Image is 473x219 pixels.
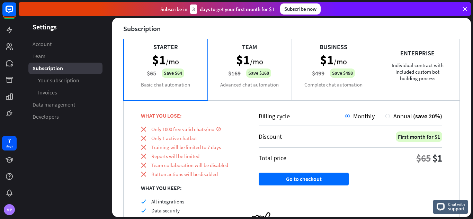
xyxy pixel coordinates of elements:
[38,77,79,84] span: Your subscription
[280,3,321,15] div: Subscribe now
[141,145,146,150] i: close
[353,112,375,120] span: Monthly
[432,152,442,164] div: $1
[141,163,146,168] i: close
[259,133,282,140] div: Discount
[8,138,11,144] div: 7
[151,162,228,168] span: Team collaboration will be disabled
[259,154,286,162] div: Total price
[141,184,241,191] div: WHAT YOU KEEP:
[396,131,442,142] div: First month for $1
[141,112,241,119] div: WHAT YOU LOSE:
[33,53,45,60] span: Team
[448,206,465,212] span: support
[28,99,102,110] a: Data management
[141,154,146,159] i: close
[416,152,431,164] div: $65
[151,126,214,133] span: Only 1000 free valid chats/mo
[151,198,184,205] span: All integrations
[33,101,75,108] span: Data management
[28,111,102,122] a: Developers
[151,153,199,159] span: Reports will be limited
[151,144,221,150] span: Training will be limited to 7 days
[141,208,146,213] i: check
[141,172,146,177] i: close
[141,127,146,132] i: close
[28,38,102,50] a: Account
[141,199,146,204] i: check
[448,201,465,208] span: Chat with
[123,25,161,33] div: Subscription
[2,136,17,150] a: 7 days
[33,65,63,72] span: Subscription
[151,207,180,214] span: Data security
[6,144,13,149] div: days
[151,135,197,142] span: Only 1 active chatbot
[28,75,102,86] a: Your subscription
[33,113,59,120] span: Developers
[160,4,275,14] div: Subscribe in days to get your first month for $1
[141,136,146,141] i: close
[259,173,349,185] button: Go to checkout
[259,112,345,120] div: Billing cycle
[413,112,442,120] span: (save 20%)
[38,89,57,96] span: Invoices
[393,112,412,120] span: Annual
[190,4,197,14] div: 3
[4,204,15,215] div: MP
[28,87,102,98] a: Invoices
[33,40,52,48] span: Account
[151,171,218,177] span: Button actions will be disabled
[19,22,112,31] header: Settings
[28,51,102,62] a: Team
